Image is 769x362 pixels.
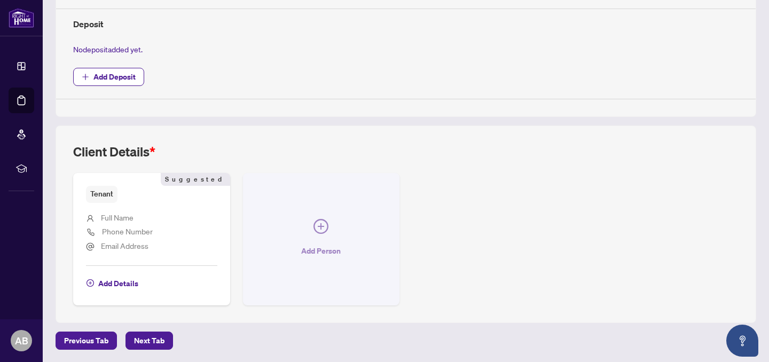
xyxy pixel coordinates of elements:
span: Previous Tab [64,332,108,349]
span: Next Tab [134,332,164,349]
span: Email Address [101,241,148,250]
button: Add Details [86,274,139,293]
button: Add Deposit [73,68,144,86]
button: Open asap [726,325,758,357]
span: Add Person [301,242,341,259]
h4: Deposit [73,18,739,30]
span: Full Name [101,213,134,222]
button: Next Tab [125,332,173,350]
button: Previous Tab [56,332,117,350]
img: logo [9,8,34,28]
span: Phone Number [102,226,153,236]
span: plus-circle [313,219,328,234]
span: Suggested [161,173,230,186]
span: AB [15,333,28,348]
span: plus [82,73,89,81]
span: Add Deposit [93,68,136,85]
span: No deposit added yet. [73,44,143,54]
span: Tenant [86,186,117,202]
span: plus-circle [87,279,94,287]
button: Add Person [243,173,400,305]
span: Add Details [98,275,138,292]
h2: Client Details [73,143,155,160]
